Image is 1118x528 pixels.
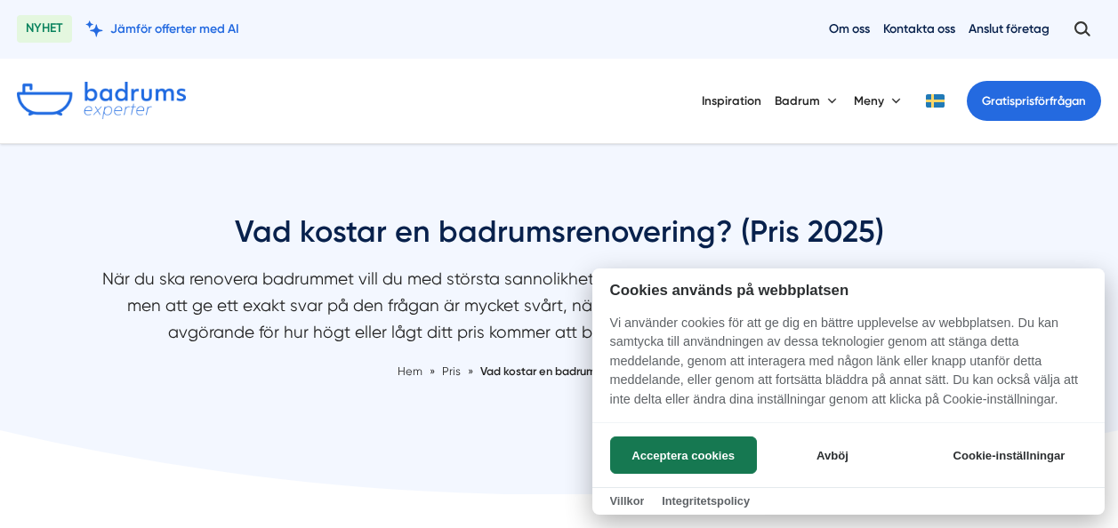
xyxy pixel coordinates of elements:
[761,436,903,474] button: Avböj
[610,494,645,508] a: Villkor
[592,282,1105,299] h2: Cookies används på webbplatsen
[592,314,1105,422] p: Vi använder cookies för att ge dig en bättre upplevelse av webbplatsen. Du kan samtycka till anvä...
[662,494,750,508] a: Integritetspolicy
[610,436,757,474] button: Acceptera cookies
[931,436,1087,474] button: Cookie-inställningar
